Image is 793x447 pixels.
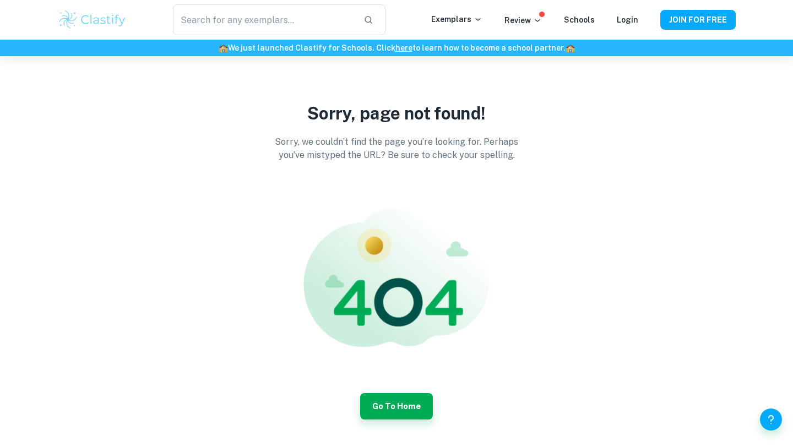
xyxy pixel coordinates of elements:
p: Sorry, we couldn’t find the page you’re looking for. Perhaps you’ve mistyped the URL? Be sure to ... [264,135,529,162]
p: Review [504,14,542,26]
span: 🏫 [566,43,575,52]
span: 🏫 [219,43,228,52]
h6: We just launched Clastify for Schools. Click to learn how to become a school partner. [2,42,791,54]
button: JOIN FOR FREE [660,10,736,30]
p: Exemplars [431,13,482,25]
p: Sorry, page not found! [268,101,525,127]
button: Go to Home [360,393,433,419]
a: Go to Home [360,400,433,411]
input: Search for any exemplars... [173,4,355,35]
a: Login [617,15,638,24]
button: Help and Feedback [760,408,782,430]
img: Clastify logo [57,9,127,31]
a: Schools [564,15,595,24]
a: here [395,43,412,52]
